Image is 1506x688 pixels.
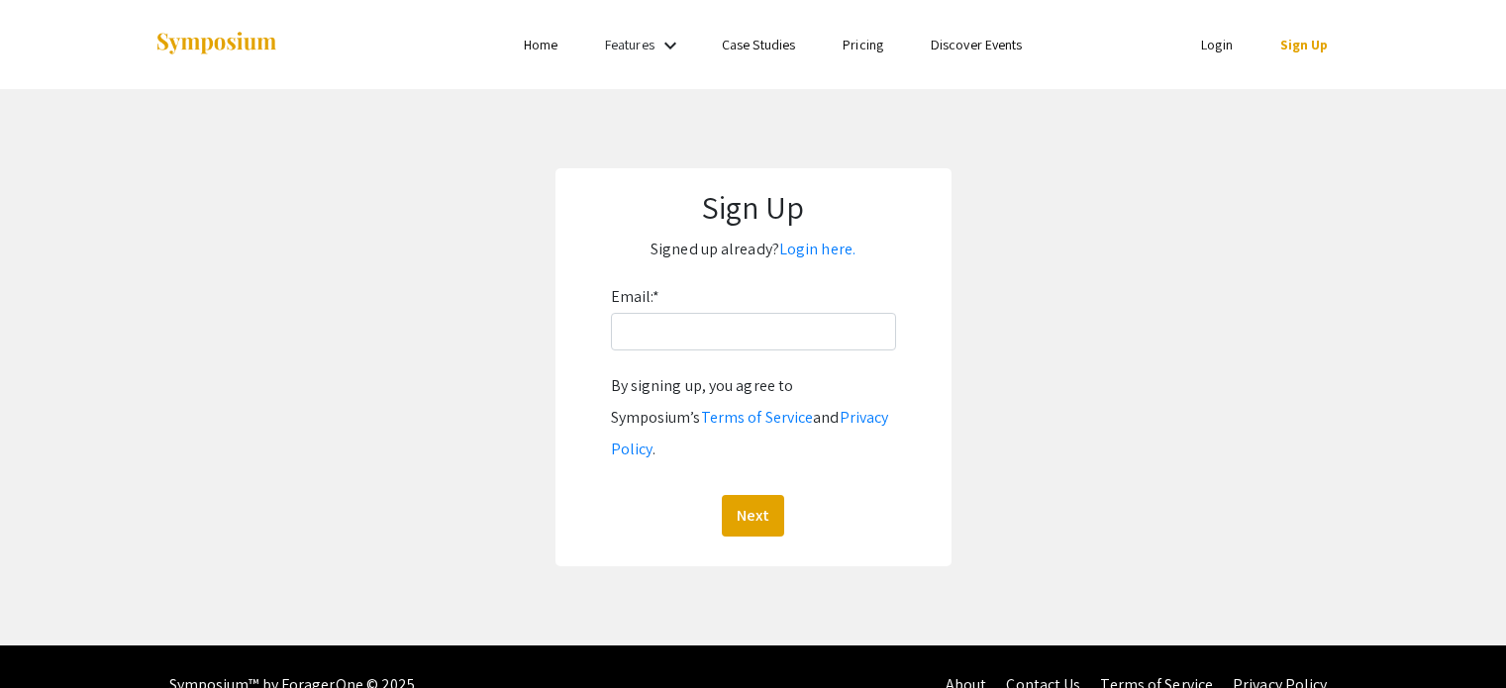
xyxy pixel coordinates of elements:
[1201,36,1233,53] a: Login
[843,36,883,53] a: Pricing
[605,36,654,53] a: Features
[779,239,855,259] a: Login here.
[701,407,814,428] a: Terms of Service
[524,36,557,53] a: Home
[154,31,278,57] img: Symposium by ForagerOne
[611,281,660,313] label: Email:
[658,34,682,57] mat-icon: Expand Features list
[722,36,795,53] a: Case Studies
[575,188,932,226] h1: Sign Up
[611,370,896,465] div: By signing up, you agree to Symposium’s and .
[722,495,784,537] button: Next
[575,234,932,265] p: Signed up already?
[931,36,1023,53] a: Discover Events
[1280,36,1329,53] a: Sign Up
